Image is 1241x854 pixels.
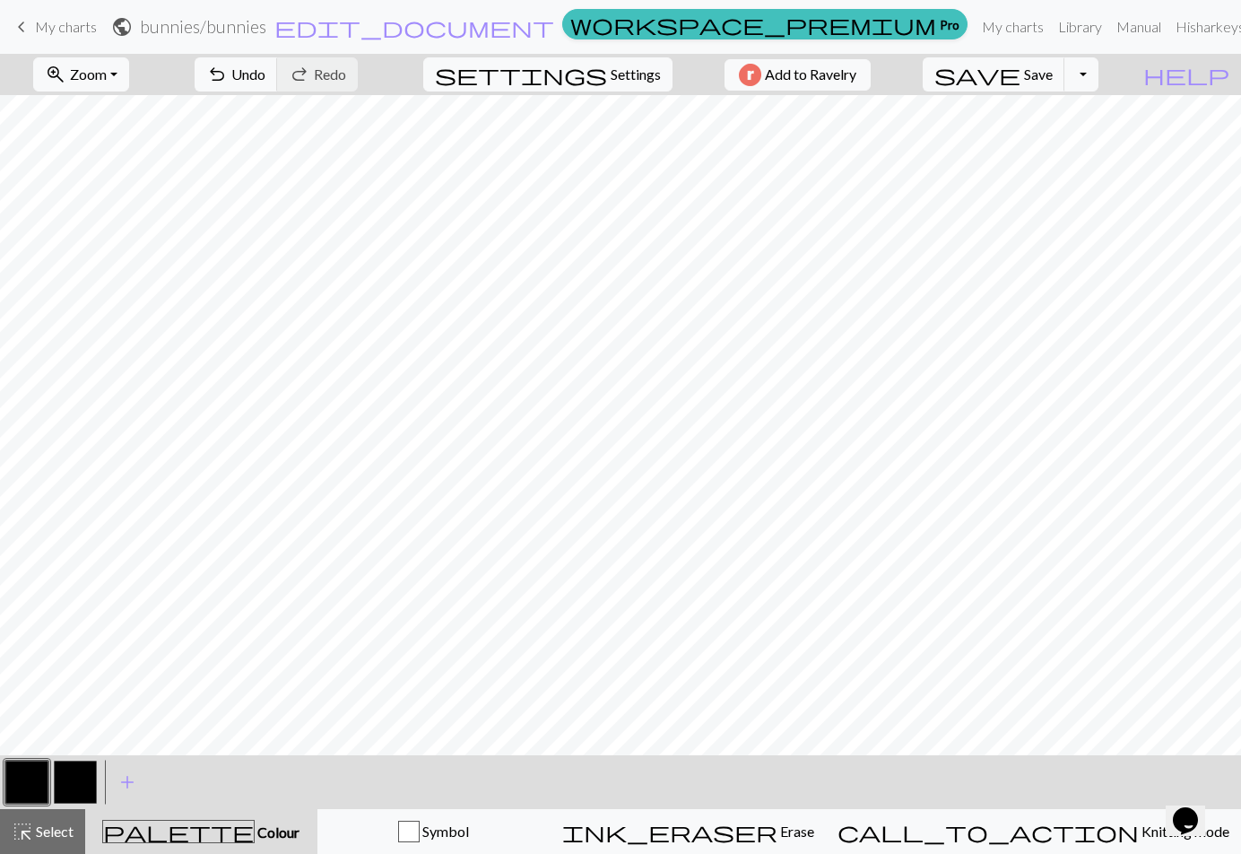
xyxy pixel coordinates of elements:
[1024,65,1053,83] span: Save
[765,64,856,86] span: Add to Ravelry
[11,12,97,42] a: My charts
[551,809,826,854] button: Erase
[317,809,551,854] button: Symbol
[725,59,871,91] button: Add to Ravelry
[12,819,33,844] span: highlight_alt
[111,14,133,39] span: public
[85,809,317,854] button: Colour
[435,64,607,85] i: Settings
[206,62,228,87] span: undo
[35,18,97,35] span: My charts
[975,9,1051,45] a: My charts
[117,770,138,795] span: add
[435,62,607,87] span: settings
[11,14,32,39] span: keyboard_arrow_left
[934,62,1020,87] span: save
[1166,782,1223,836] iframe: chat widget
[33,823,74,840] span: Select
[1109,9,1168,45] a: Manual
[837,819,1139,844] span: call_to_action
[562,9,968,39] a: Pro
[423,57,673,91] button: SettingsSettings
[562,819,777,844] span: ink_eraser
[739,64,761,86] img: Ravelry
[611,64,661,85] span: Settings
[195,57,278,91] button: Undo
[777,823,814,840] span: Erase
[420,823,469,840] span: Symbol
[255,823,299,841] span: Colour
[274,14,554,39] span: edit_document
[33,57,129,91] button: Zoom
[1051,9,1109,45] a: Library
[570,12,936,37] span: workspace_premium
[70,65,107,83] span: Zoom
[923,57,1065,91] button: Save
[231,65,265,83] span: Undo
[45,62,66,87] span: zoom_in
[103,819,254,844] span: palette
[140,16,266,37] h2: bunnies / bunnies
[1143,62,1229,87] span: help
[1139,823,1229,840] span: Knitting mode
[826,809,1241,854] button: Knitting mode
